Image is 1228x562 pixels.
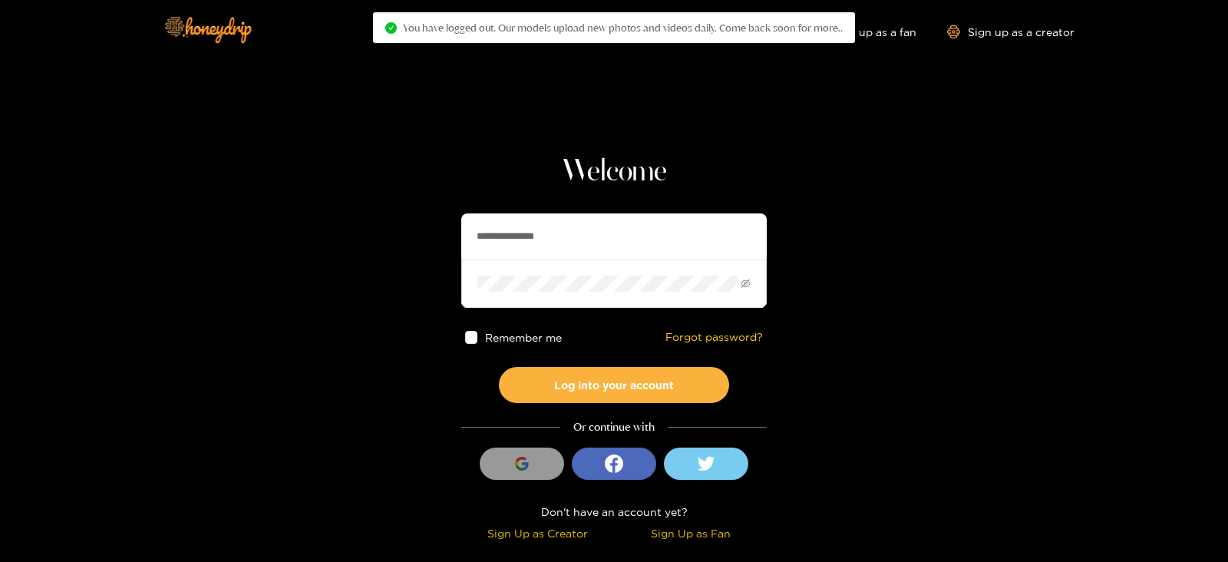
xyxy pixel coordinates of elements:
span: eye-invisible [741,279,751,289]
button: Log into your account [499,367,729,403]
span: check-circle [385,22,397,34]
div: Or continue with [461,418,767,436]
span: You have logged out. Our models upload new photos and videos daily. Come back soon for more.. [403,21,843,34]
div: Don't have an account yet? [461,503,767,521]
div: Sign Up as Creator [465,524,610,542]
span: Remember me [486,332,563,343]
a: Forgot password? [665,331,763,344]
h1: Welcome [461,154,767,190]
a: Sign up as a creator [947,25,1074,38]
a: Sign up as a fan [811,25,916,38]
div: Sign Up as Fan [618,524,763,542]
